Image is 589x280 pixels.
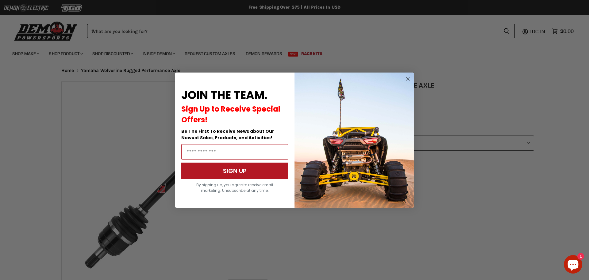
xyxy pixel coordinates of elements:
span: Sign Up to Receive Special Offers! [181,104,280,125]
img: a9095488-b6e7-41ba-879d-588abfab540b.jpeg [294,73,414,208]
button: SIGN UP [181,163,288,179]
button: Close dialog [404,75,412,83]
inbox-online-store-chat: Shopify online store chat [562,255,584,275]
span: Be The First To Receive News about Our Newest Sales, Products, and Activities! [181,128,274,141]
span: JOIN THE TEAM. [181,87,267,103]
input: Email Address [181,144,288,160]
span: By signing up, you agree to receive email marketing. Unsubscribe at any time. [196,182,273,193]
